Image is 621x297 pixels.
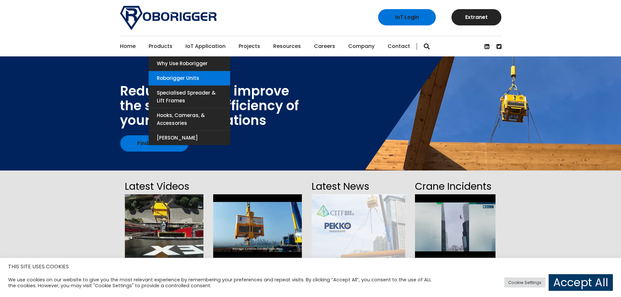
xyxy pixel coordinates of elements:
[378,9,436,25] a: IoT Login
[504,277,545,288] a: Cookie Settings
[312,179,405,194] h2: Latest News
[314,36,335,56] a: Careers
[239,36,260,56] a: Projects
[149,56,230,71] a: Why use Roborigger
[8,262,613,271] h5: THIS SITE USES COOKIES
[415,179,495,194] h2: Crane Incidents
[348,36,375,56] a: Company
[120,135,188,152] a: Find out how
[149,71,230,85] a: Roborigger Units
[8,277,432,289] div: We use cookies on our website to give you the most relevant experience by remembering your prefer...
[415,194,495,260] img: hqdefault.jpg
[185,36,226,56] a: IoT Application
[125,194,203,260] img: hqdefault.jpg
[213,194,302,260] img: hqdefault.jpg
[120,36,136,56] a: Home
[549,274,613,291] a: Accept All
[388,36,410,56] a: Contact
[149,36,172,56] a: Products
[149,108,230,130] a: Hooks, Cameras, & Accessories
[120,84,299,128] div: Reduce cost and improve the safety and efficiency of your lifting operations
[149,131,230,145] a: [PERSON_NAME]
[149,86,230,108] a: Specialised Spreader & Lift Frames
[125,179,203,194] h2: Latest Videos
[451,9,501,25] a: Extranet
[120,6,216,30] img: Roborigger
[273,36,301,56] a: Resources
